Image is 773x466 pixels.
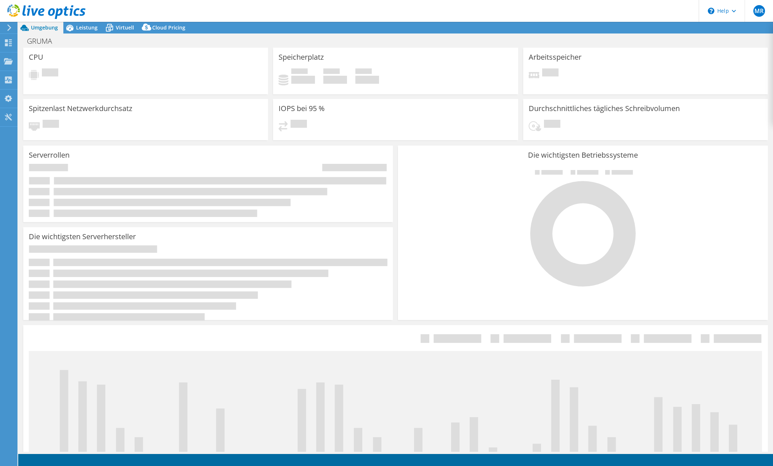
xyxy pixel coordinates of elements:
h3: Die wichtigsten Betriebssysteme [403,151,762,159]
h3: Die wichtigsten Serverhersteller [29,233,136,241]
h4: 0 GiB [291,76,315,84]
span: MR [753,5,765,17]
span: Ausstehend [42,68,58,78]
span: Umgebung [31,24,58,31]
span: Verfügbar [323,68,340,76]
h3: IOPS bei 95 % [279,104,325,112]
h1: GRUMA [24,37,63,45]
h3: Arbeitsspeicher [529,53,581,61]
span: Ausstehend [542,68,559,78]
h3: Durchschnittliches tägliches Schreibvolumen [529,104,680,112]
span: Belegt [291,68,308,76]
span: Ausstehend [291,120,307,130]
h4: 0 GiB [323,76,347,84]
span: Virtuell [116,24,134,31]
span: Ausstehend [43,120,59,130]
h3: Spitzenlast Netzwerkdurchsatz [29,104,132,112]
h3: CPU [29,53,43,61]
h3: Speicherplatz [279,53,324,61]
span: Insgesamt [355,68,372,76]
h4: 0 GiB [355,76,379,84]
span: Cloud Pricing [152,24,185,31]
span: Leistung [76,24,98,31]
h3: Serverrollen [29,151,70,159]
span: Ausstehend [544,120,560,130]
svg: \n [708,8,714,14]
